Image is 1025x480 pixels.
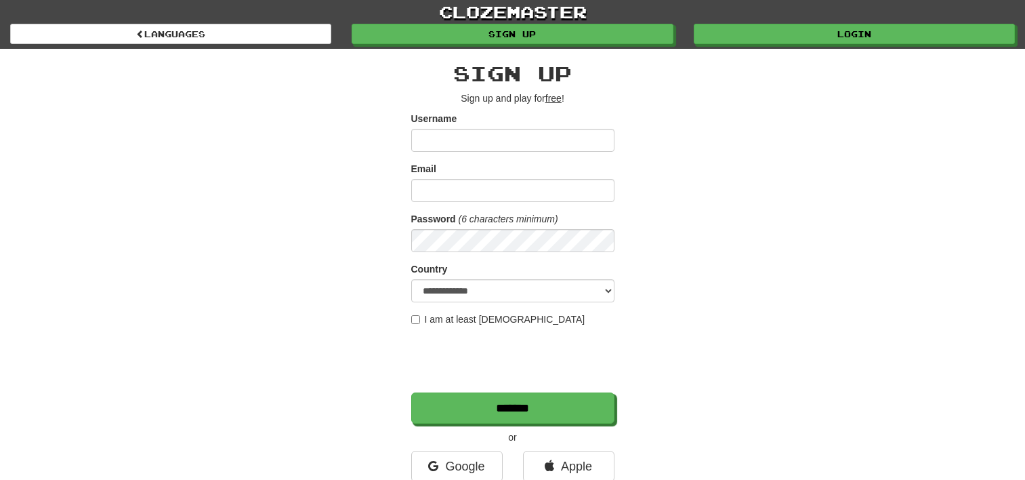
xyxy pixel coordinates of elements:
[10,24,331,44] a: Languages
[411,431,614,444] p: or
[411,212,456,226] label: Password
[694,24,1015,44] a: Login
[411,313,585,326] label: I am at least [DEMOGRAPHIC_DATA]
[411,92,614,105] p: Sign up and play for !
[411,315,420,324] input: I am at least [DEMOGRAPHIC_DATA]
[411,62,614,85] h2: Sign up
[411,162,436,176] label: Email
[545,93,562,104] u: free
[352,24,673,44] a: Sign up
[411,112,457,125] label: Username
[411,262,448,276] label: Country
[411,333,617,386] iframe: reCAPTCHA
[459,214,558,224] em: (6 characters minimum)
